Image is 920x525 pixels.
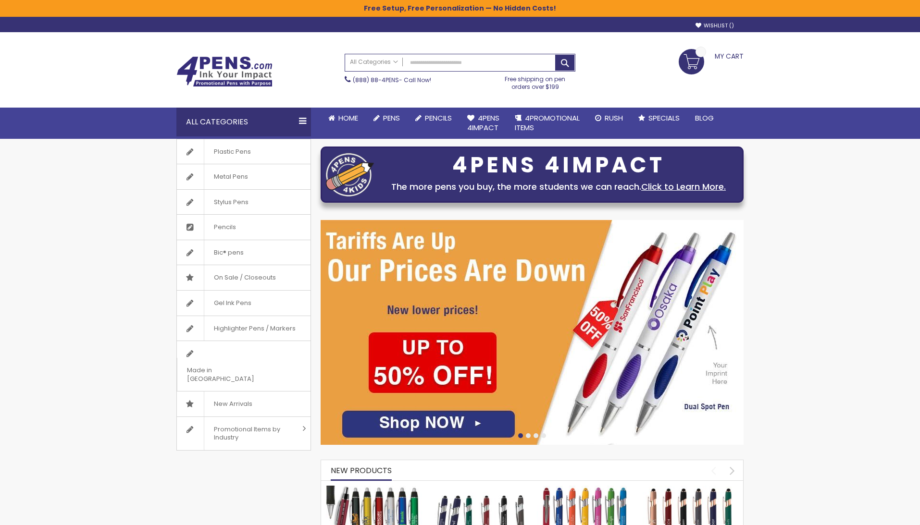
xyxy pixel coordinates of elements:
[204,265,286,290] span: On Sale / Closeouts
[631,108,687,129] a: Specials
[177,240,311,265] a: Bic® pens
[605,113,623,123] span: Rush
[724,462,741,479] div: next
[379,180,738,194] div: The more pens you buy, the more students we can reach.
[696,22,734,29] a: Wishlist
[345,54,403,70] a: All Categories
[460,108,507,139] a: 4Pens4impact
[366,108,408,129] a: Pens
[177,358,286,391] span: Made in [GEOGRAPHIC_DATA]
[587,108,631,129] a: Rush
[507,108,587,139] a: 4PROMOTIONALITEMS
[326,153,374,196] img: four_pen_logo.png
[350,58,398,66] span: All Categories
[177,190,311,215] a: Stylus Pens
[177,316,311,341] a: Highlighter Pens / Markers
[338,113,358,123] span: Home
[425,113,452,123] span: Pencils
[177,291,311,316] a: Gel Ink Pens
[379,155,738,175] div: 4PENS 4IMPACT
[331,465,392,476] span: New Products
[695,113,714,123] span: Blog
[321,108,366,129] a: Home
[408,108,460,129] a: Pencils
[353,76,399,84] a: (888) 88-4PENS
[177,215,311,240] a: Pencils
[204,190,258,215] span: Stylus Pens
[383,113,400,123] span: Pens
[515,113,580,133] span: 4PROMOTIONAL ITEMS
[204,417,299,450] span: Promotional Items by Industry
[176,108,311,136] div: All Categories
[467,113,499,133] span: 4Pens 4impact
[204,316,305,341] span: Highlighter Pens / Markers
[204,240,253,265] span: Bic® pens
[177,341,311,391] a: Made in [GEOGRAPHIC_DATA]
[177,265,311,290] a: On Sale / Closeouts
[353,76,431,84] span: - Call Now!
[641,181,726,193] a: Click to Learn More.
[177,164,311,189] a: Metal Pens
[204,391,262,416] span: New Arrivals
[648,113,680,123] span: Specials
[176,56,273,87] img: 4Pens Custom Pens and Promotional Products
[495,72,576,91] div: Free shipping on pen orders over $199
[321,220,744,445] img: /cheap-promotional-products.html
[177,417,311,450] a: Promotional Items by Industry
[326,485,422,493] a: The Barton Custom Pens Special Offer
[432,485,528,493] a: Custom Soft Touch Metal Pen - Stylus Top
[204,164,258,189] span: Metal Pens
[537,485,633,493] a: Ellipse Softy Brights with Stylus Pen - Laser
[705,462,722,479] div: prev
[204,215,246,240] span: Pencils
[643,485,739,493] a: Ellipse Softy Rose Gold Classic with Stylus Pen - Silver Laser
[204,291,261,316] span: Gel Ink Pens
[687,108,721,129] a: Blog
[177,391,311,416] a: New Arrivals
[204,139,261,164] span: Plastic Pens
[177,139,311,164] a: Plastic Pens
